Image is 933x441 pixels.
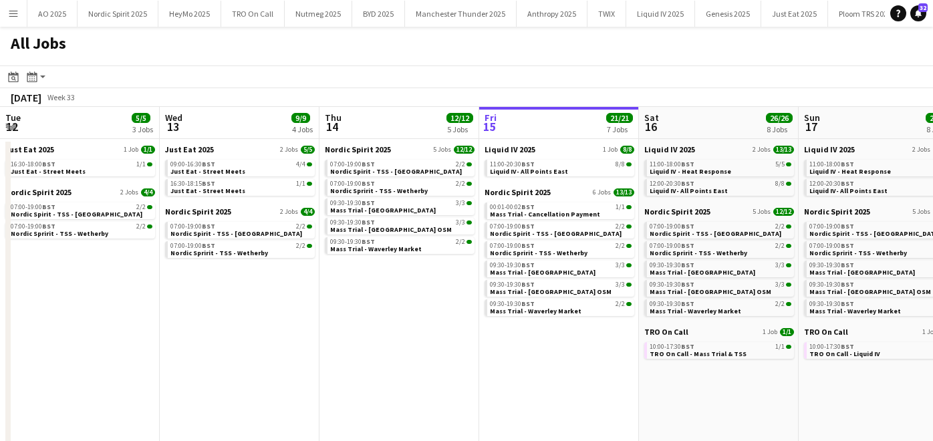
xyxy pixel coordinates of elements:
[296,223,305,230] span: 2/2
[330,198,472,214] a: 09:30-19:30BST3/3Mass Trial - [GEOGRAPHIC_DATA]
[809,223,854,230] span: 07:00-19:00
[775,301,785,307] span: 2/2
[467,182,472,186] span: 2/2
[296,243,305,249] span: 2/2
[467,162,472,166] span: 2/2
[490,222,632,237] a: 07:00-19:00BST2/2Nordic Spirit - TSS - [GEOGRAPHIC_DATA]
[521,241,535,250] span: BST
[202,160,215,168] span: BST
[362,179,375,188] span: BST
[141,146,155,154] span: 1/1
[490,241,632,257] a: 07:00-19:00BST2/2Nordic Spririt - TSS - Wetherby
[681,160,694,168] span: BST
[44,92,78,102] span: Week 33
[587,1,626,27] button: TWIX
[681,261,694,269] span: BST
[11,167,86,176] span: Just Eat - Street Meets
[42,222,55,231] span: BST
[626,302,632,306] span: 2/2
[490,223,535,230] span: 07:00-19:00
[11,161,55,168] span: 16:30-18:00
[42,202,55,211] span: BST
[307,244,312,248] span: 2/2
[325,144,391,154] span: Nordic Spirit 2025
[775,161,785,168] span: 5/5
[165,144,315,154] a: Just Eat 20252 Jobs5/5
[323,119,342,134] span: 14
[490,249,587,257] span: Nordic Spririt - TSS - Wetherby
[780,328,794,336] span: 1/1
[11,160,152,175] a: 16:30-18:00BST1/1Just Eat - Street Meets
[786,283,791,287] span: 3/3
[147,225,152,229] span: 2/2
[828,1,903,27] button: Ploom TRS 2025
[761,1,828,27] button: Just Eat 2025
[681,342,694,351] span: BST
[301,146,315,154] span: 5/5
[521,261,535,269] span: BST
[786,263,791,267] span: 3/3
[485,187,634,319] div: Nordic Spirit 20256 Jobs13/1300:01-00:02BST1/1Mass Trial - Cancellation Payment07:00-19:00BST2/2N...
[681,241,694,250] span: BST
[650,249,747,257] span: Nordic Spririt - TSS - Wetherby
[485,187,634,197] a: Nordic Spirit 20256 Jobs13/13
[616,223,625,230] span: 2/2
[485,144,634,154] a: Liquid IV 20251 Job8/8
[521,160,535,168] span: BST
[307,182,312,186] span: 1/1
[490,243,535,249] span: 07:00-19:00
[490,229,622,238] span: Nordic Spirit - TSS - Beaconsfield
[11,91,41,104] div: [DATE]
[650,229,781,238] span: Nordic Spirit - TSS - Beaconsfield
[296,161,305,168] span: 4/4
[11,229,108,238] span: Nordic Spririt - TSS - Wetherby
[292,124,313,134] div: 4 Jobs
[202,179,215,188] span: BST
[490,301,535,307] span: 09:30-19:30
[804,144,855,154] span: Liquid IV 2025
[165,112,182,124] span: Wed
[650,179,791,194] a: 12:00-20:30BST8/8Liquid IV- All Points East
[285,1,352,27] button: Nutmeg 2025
[642,119,659,134] span: 16
[456,200,465,206] span: 3/3
[650,161,694,168] span: 11:00-18:00
[165,206,315,261] div: Nordic Spirit 20252 Jobs4/407:00-19:00BST2/2Nordic Spirit - TSS - [GEOGRAPHIC_DATA]07:00-19:00BST...
[5,187,155,241] div: Nordic Spirit 20252 Jobs4/407:00-19:00BST2/2Nordic Spirit - TSS - [GEOGRAPHIC_DATA]07:00-19:00BST...
[841,241,854,250] span: BST
[170,229,302,238] span: Nordic Spirit - TSS - Beaconsfield
[809,186,888,195] span: Liquid IV- All Points East
[330,160,472,175] a: 07:00-19:00BST2/2Nordic Spirit - TSS - [GEOGRAPHIC_DATA]
[912,208,930,216] span: 5 Jobs
[330,219,375,226] span: 09:30-19:30
[521,280,535,289] span: BST
[280,146,298,154] span: 2 Jobs
[650,342,791,357] a: 10:00-17:30BST1/1TRO On Call - Mass Trial & TSS
[490,160,632,175] a: 11:00-20:30BST8/8Liquid IV- All Points East
[809,281,854,288] span: 09:30-19:30
[644,206,710,216] span: Nordic Spirit 2025
[42,160,55,168] span: BST
[786,302,791,306] span: 2/2
[362,160,375,168] span: BST
[650,299,791,315] a: 09:30-19:30BST2/2Mass Trial - Waverley Market
[330,245,422,253] span: Mass Trial - Waverley Market
[136,161,146,168] span: 1/1
[325,144,475,257] div: Nordic Spirit 20255 Jobs12/1207:00-19:00BST2/2Nordic Spirit - TSS - [GEOGRAPHIC_DATA]07:00-19:00B...
[804,327,848,337] span: TRO On Call
[786,225,791,229] span: 2/2
[644,327,794,361] div: TRO On Call1 Job1/110:00-17:30BST1/1TRO On Call - Mass Trial & TSS
[454,146,475,154] span: 12/12
[650,262,694,269] span: 09:30-19:30
[307,162,312,166] span: 4/4
[521,222,535,231] span: BST
[490,268,595,277] span: Mass Trial - Leeds
[483,119,497,134] span: 15
[490,202,632,218] a: 00:01-00:02BST1/1Mass Trial - Cancellation Payment
[485,112,497,124] span: Fri
[456,180,465,187] span: 2/2
[626,162,632,166] span: 8/8
[291,113,310,123] span: 9/9
[490,261,632,276] a: 09:30-19:30BST3/3Mass Trial - [GEOGRAPHIC_DATA]
[616,204,625,210] span: 1/1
